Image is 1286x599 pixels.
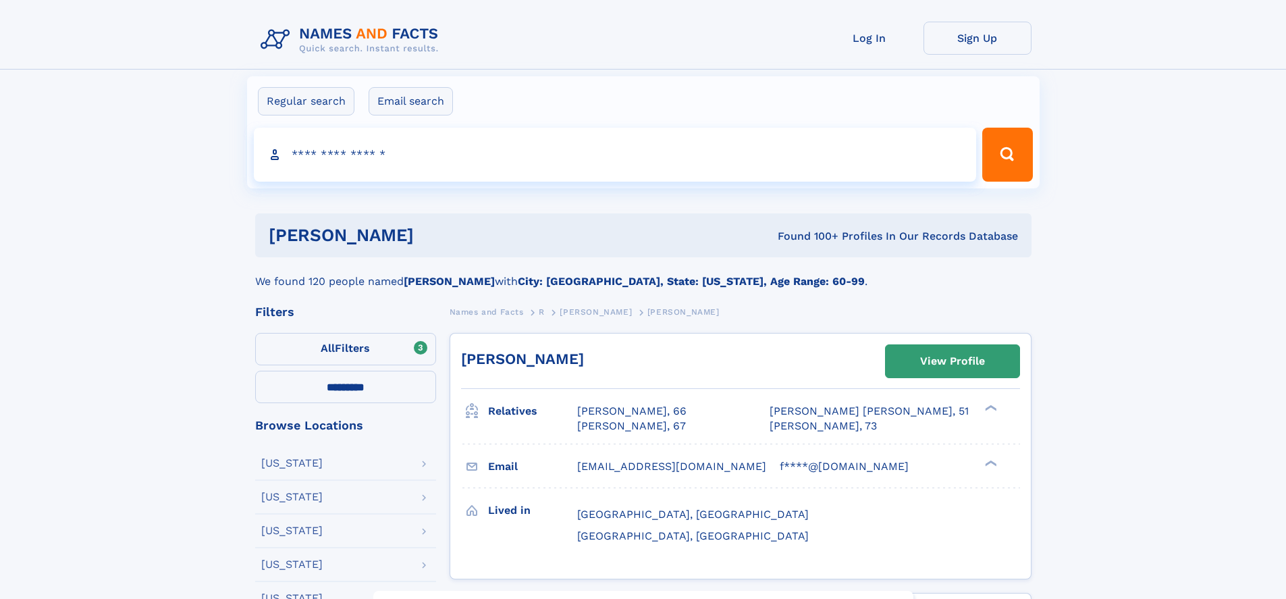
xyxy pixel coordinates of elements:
h3: Relatives [488,400,577,423]
a: [PERSON_NAME] [PERSON_NAME], 51 [770,404,969,419]
span: [PERSON_NAME] [560,307,632,317]
label: Email search [369,87,453,115]
a: Sign Up [923,22,1032,55]
label: Filters [255,333,436,365]
div: [US_STATE] [261,525,323,536]
a: [PERSON_NAME] [461,350,584,367]
b: [PERSON_NAME] [404,275,495,288]
span: All [321,342,335,355]
a: Names and Facts [450,303,524,320]
div: [US_STATE] [261,492,323,502]
div: We found 120 people named with . [255,257,1032,290]
span: [EMAIL_ADDRESS][DOMAIN_NAME] [577,460,766,473]
a: [PERSON_NAME], 66 [577,404,687,419]
div: ❯ [982,459,998,467]
div: Filters [255,306,436,318]
div: [US_STATE] [261,559,323,570]
span: [GEOGRAPHIC_DATA], [GEOGRAPHIC_DATA] [577,529,809,542]
b: City: [GEOGRAPHIC_DATA], State: [US_STATE], Age Range: 60-99 [518,275,865,288]
div: Found 100+ Profiles In Our Records Database [595,229,1018,244]
h1: [PERSON_NAME] [269,227,596,244]
button: Search Button [982,128,1032,182]
div: [US_STATE] [261,458,323,469]
a: Log In [815,22,923,55]
div: ❯ [982,404,998,413]
div: Browse Locations [255,419,436,432]
div: View Profile [920,346,985,377]
img: Logo Names and Facts [255,22,450,58]
a: [PERSON_NAME] [560,303,632,320]
a: View Profile [886,345,1019,377]
span: [PERSON_NAME] [647,307,720,317]
h3: Lived in [488,499,577,522]
input: search input [254,128,977,182]
a: [PERSON_NAME], 67 [577,419,686,434]
a: [PERSON_NAME], 73 [770,419,877,434]
span: [GEOGRAPHIC_DATA], [GEOGRAPHIC_DATA] [577,508,809,521]
span: R [539,307,545,317]
h3: Email [488,455,577,478]
label: Regular search [258,87,354,115]
a: R [539,303,545,320]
